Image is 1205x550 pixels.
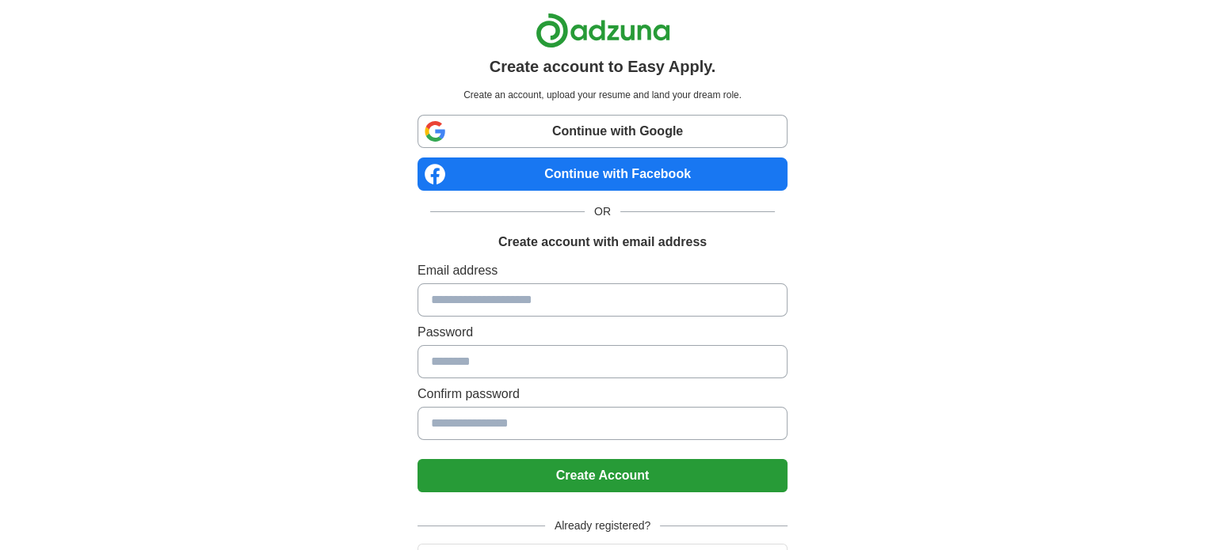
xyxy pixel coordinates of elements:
[418,261,787,280] label: Email address
[418,459,787,492] button: Create Account
[418,385,787,404] label: Confirm password
[490,55,716,78] h1: Create account to Easy Apply.
[418,115,787,148] a: Continue with Google
[585,203,620,220] span: OR
[418,157,787,191] a: Continue with Facebook
[536,13,670,48] img: Adzuna logo
[421,88,784,102] p: Create an account, upload your resume and land your dream role.
[545,518,660,534] span: Already registered?
[418,323,787,342] label: Password
[498,233,707,252] h1: Create account with email address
